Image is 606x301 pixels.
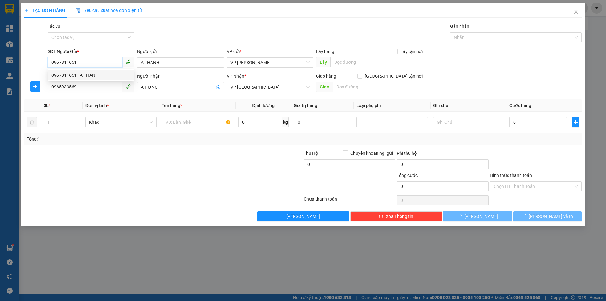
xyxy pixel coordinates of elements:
span: Định lượng [252,103,275,108]
span: Cước hàng [509,103,531,108]
span: [PERSON_NAME] và In [529,213,573,220]
span: Lấy hàng [316,49,334,54]
span: Khác [89,117,153,127]
button: deleteXóa Thông tin [350,211,442,221]
th: Loại phụ phí [354,99,430,112]
div: 0967811651 - A THANH [48,70,134,80]
span: delete [379,214,383,219]
div: Phí thu hộ [397,150,489,159]
button: Close [567,3,585,21]
span: kg [282,117,289,127]
div: VP gửi [227,48,313,55]
span: [PERSON_NAME] [464,213,498,220]
span: Thu Hộ [304,151,318,156]
span: [GEOGRAPHIC_DATA] tận nơi [362,73,425,80]
img: icon [75,8,80,13]
span: loading [522,214,529,218]
span: plus [31,84,40,89]
span: Giá trị hàng [294,103,317,108]
div: 0967811651 - A THANH [51,72,131,79]
div: SĐT Người Gửi [48,48,134,55]
button: delete [27,117,37,127]
span: Chuyển khoản ng. gửi [348,150,395,157]
input: Dọc đường [333,82,425,92]
input: 0 [294,117,351,127]
span: user-add [215,85,220,90]
span: Tổng cước [397,173,418,178]
div: Tổng: 1 [27,135,234,142]
button: [PERSON_NAME] [443,211,512,221]
span: Giao [316,82,333,92]
label: Hình thức thanh toán [490,173,532,178]
input: VD: Bàn, Ghế [162,117,233,127]
span: Giao hàng [316,74,336,79]
span: [PERSON_NAME] [286,213,320,220]
button: [PERSON_NAME] [257,211,349,221]
span: VP Nhận [227,74,244,79]
th: Ghi chú [431,99,507,112]
input: Dọc đường [330,57,425,67]
span: loading [457,214,464,218]
span: Tên hàng [162,103,182,108]
button: plus [572,117,579,127]
button: plus [30,81,40,92]
span: Lấy [316,57,330,67]
input: Ghi Chú [433,117,504,127]
div: Người nhận [137,73,224,80]
span: plus [572,120,579,125]
button: [PERSON_NAME] và In [513,211,582,221]
span: Xóa Thông tin [386,213,413,220]
span: phone [126,59,131,64]
span: Đơn vị tính [85,103,109,108]
span: VP Mỹ Đình [230,82,310,92]
div: Chưa thanh toán [303,196,396,207]
span: VP Cương Gián [230,58,310,67]
span: TẠO ĐƠN HÀNG [24,8,65,13]
label: Tác vụ [48,24,60,29]
span: phone [126,84,131,89]
span: SL [44,103,49,108]
label: Gán nhãn [450,24,469,29]
div: Người gửi [137,48,224,55]
span: plus [24,8,29,13]
span: Lấy tận nơi [398,48,425,55]
span: close [573,9,579,14]
span: Yêu cầu xuất hóa đơn điện tử [75,8,142,13]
